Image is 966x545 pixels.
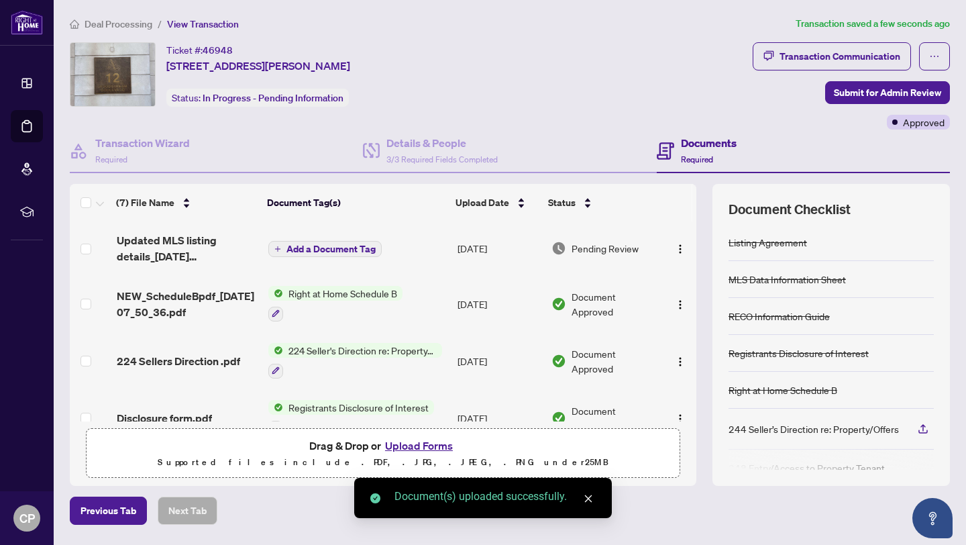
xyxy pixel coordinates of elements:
[283,343,442,358] span: 224 Seller's Direction re: Property/Offers - Important Information for Seller Acknowledgement
[95,454,672,470] p: Supported files include .PDF, .JPG, .JPEG, .PNG under 25 MB
[286,244,376,254] span: Add a Document Tag
[584,494,593,503] span: close
[729,383,837,397] div: Right at Home Schedule B
[929,51,940,62] span: ellipsis
[669,238,691,259] button: Logo
[681,135,737,151] h4: Documents
[753,42,911,70] button: Transaction Communication
[548,195,576,210] span: Status
[283,286,402,301] span: Right at Home Schedule B
[572,346,658,376] span: Document Approved
[675,244,686,254] img: Logo
[551,354,566,368] img: Document Status
[95,154,127,164] span: Required
[19,509,35,528] span: CP
[675,299,686,310] img: Logo
[70,497,147,525] button: Previous Tab
[675,356,686,367] img: Logo
[268,400,434,436] button: Status IconRegistrants Disclosure of Interest
[551,411,566,426] img: Document Status
[729,200,851,219] span: Document Checklist
[386,154,498,164] span: 3/3 Required Fields Completed
[117,410,212,426] span: Disclosure form.pdf
[669,293,691,315] button: Logo
[675,413,686,424] img: Logo
[825,81,950,104] button: Submit for Admin Review
[543,184,659,221] th: Status
[729,346,869,360] div: Registrants Disclosure of Interest
[681,154,713,164] span: Required
[80,500,136,522] span: Previous Tab
[166,42,233,58] div: Ticket #:
[95,135,190,151] h4: Transaction Wizard
[268,286,283,301] img: Status Icon
[394,489,596,505] div: Document(s) uploaded successfully.
[111,184,262,221] th: (7) File Name
[87,429,680,479] span: Drag & Drop orUpload FormsSupported files include .PDF, .JPG, .JPEG, .PNG under25MB
[452,389,546,446] td: [DATE]
[386,135,498,151] h4: Details & People
[167,18,239,30] span: View Transaction
[572,289,658,319] span: Document Approved
[203,44,233,56] span: 46948
[729,422,899,436] div: 244 Seller’s Direction re: Property/Offers
[581,491,596,506] a: Close
[729,272,846,287] div: MLS Data Information Sheet
[117,353,240,369] span: 224 Sellers Direction .pdf
[551,241,566,256] img: Document Status
[903,115,945,130] span: Approved
[283,400,434,415] span: Registrants Disclosure of Interest
[452,332,546,389] td: [DATE]
[370,493,380,503] span: check-circle
[11,10,43,35] img: logo
[551,297,566,311] img: Document Status
[452,221,546,275] td: [DATE]
[455,195,509,210] span: Upload Date
[166,89,349,107] div: Status:
[780,46,900,67] div: Transaction Communication
[268,343,283,358] img: Status Icon
[729,309,830,324] div: RECO Information Guide
[117,232,258,264] span: Updated MLS listing details_[DATE] 14_37_52.pdf
[166,58,350,74] span: [STREET_ADDRESS][PERSON_NAME]
[268,241,382,257] button: Add a Document Tag
[796,16,950,32] article: Transaction saved a few seconds ago
[452,275,546,332] td: [DATE]
[309,437,457,454] span: Drag & Drop or
[70,43,155,106] img: IMG-N12308321_1.jpg
[268,400,283,415] img: Status Icon
[262,184,450,221] th: Document Tag(s)
[669,350,691,372] button: Logo
[268,343,442,379] button: Status Icon224 Seller's Direction re: Property/Offers - Important Information for Seller Acknowle...
[729,235,807,250] div: Listing Agreement
[117,288,258,320] span: NEW_ScheduleBpdf_[DATE] 07_50_36.pdf
[158,497,217,525] button: Next Tab
[203,92,343,104] span: In Progress - Pending Information
[268,240,382,258] button: Add a Document Tag
[572,241,639,256] span: Pending Review
[572,403,658,433] span: Document Approved
[274,246,281,252] span: plus
[834,82,941,103] span: Submit for Admin Review
[381,437,457,454] button: Upload Forms
[912,498,953,538] button: Open asap
[85,18,152,30] span: Deal Processing
[116,195,174,210] span: (7) File Name
[158,16,162,32] li: /
[669,407,691,429] button: Logo
[70,19,79,29] span: home
[450,184,543,221] th: Upload Date
[268,286,402,321] button: Status IconRight at Home Schedule B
